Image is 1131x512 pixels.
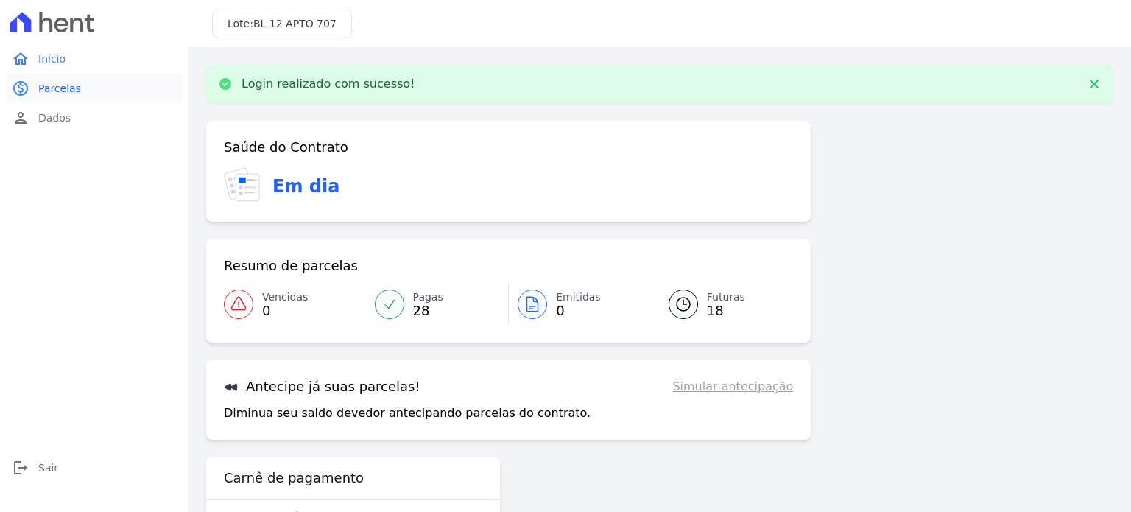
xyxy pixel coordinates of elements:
a: paidParcelas [6,74,183,103]
p: Diminua seu saldo devedor antecipando parcelas do contrato. [224,404,591,422]
span: Futuras [707,290,745,305]
span: Pagas [413,290,443,305]
span: 28 [413,305,443,317]
a: Vencidas 0 [224,284,366,325]
h3: Saúde do Contrato [224,138,348,156]
i: logout [12,459,29,477]
span: Início [38,52,66,66]
h3: Em dia [272,173,339,200]
h3: Carnê de pagamento [224,469,364,487]
span: 0 [556,305,601,317]
p: Login realizado com sucesso! [242,77,415,91]
span: Sair [38,460,58,475]
span: 18 [707,305,745,317]
i: home [12,50,29,68]
a: Emitidas 0 [509,284,651,325]
span: Vencidas [262,290,308,305]
a: Pagas 28 [366,284,509,325]
span: Emitidas [556,290,601,305]
h3: Antecipe já suas parcelas! [224,378,420,396]
i: person [12,109,29,127]
span: Dados [38,111,71,125]
a: Futuras 18 [651,284,794,325]
span: BL 12 APTO 707 [253,18,337,29]
span: Parcelas [38,81,81,96]
a: personDados [6,103,183,133]
h3: Resumo de parcelas [224,257,358,275]
a: logoutSair [6,453,183,483]
a: Simular antecipação [672,378,793,396]
a: homeInício [6,44,183,74]
h3: Lote: [228,16,337,32]
i: paid [12,80,29,97]
span: 0 [262,305,308,317]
